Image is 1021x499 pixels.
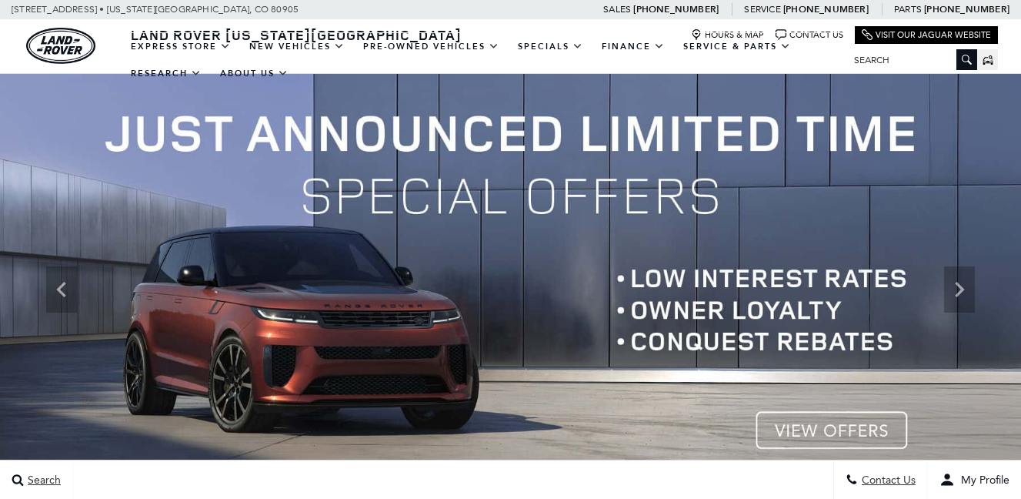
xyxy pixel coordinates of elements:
[12,4,299,15] a: [STREET_ADDRESS] • [US_STATE][GEOGRAPHIC_DATA], CO 80905
[862,29,991,41] a: Visit Our Jaguar Website
[354,33,509,60] a: Pre-Owned Vehicles
[122,33,240,60] a: EXPRESS STORE
[691,29,764,41] a: Hours & Map
[122,25,471,44] a: Land Rover [US_STATE][GEOGRAPHIC_DATA]
[131,25,462,44] span: Land Rover [US_STATE][GEOGRAPHIC_DATA]
[744,4,780,15] span: Service
[633,3,719,15] a: [PHONE_NUMBER]
[783,3,869,15] a: [PHONE_NUMBER]
[24,474,61,487] span: Search
[122,33,842,87] nav: Main Navigation
[592,33,674,60] a: Finance
[894,4,922,15] span: Parts
[509,33,592,60] a: Specials
[211,60,298,87] a: About Us
[674,33,800,60] a: Service & Parts
[240,33,354,60] a: New Vehicles
[122,60,211,87] a: Research
[928,460,1021,499] button: user-profile-menu
[26,28,95,64] a: land-rover
[776,29,843,41] a: Contact Us
[842,51,977,69] input: Search
[955,474,1009,487] span: My Profile
[603,4,631,15] span: Sales
[858,474,916,487] span: Contact Us
[924,3,1009,15] a: [PHONE_NUMBER]
[26,28,95,64] img: Land Rover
